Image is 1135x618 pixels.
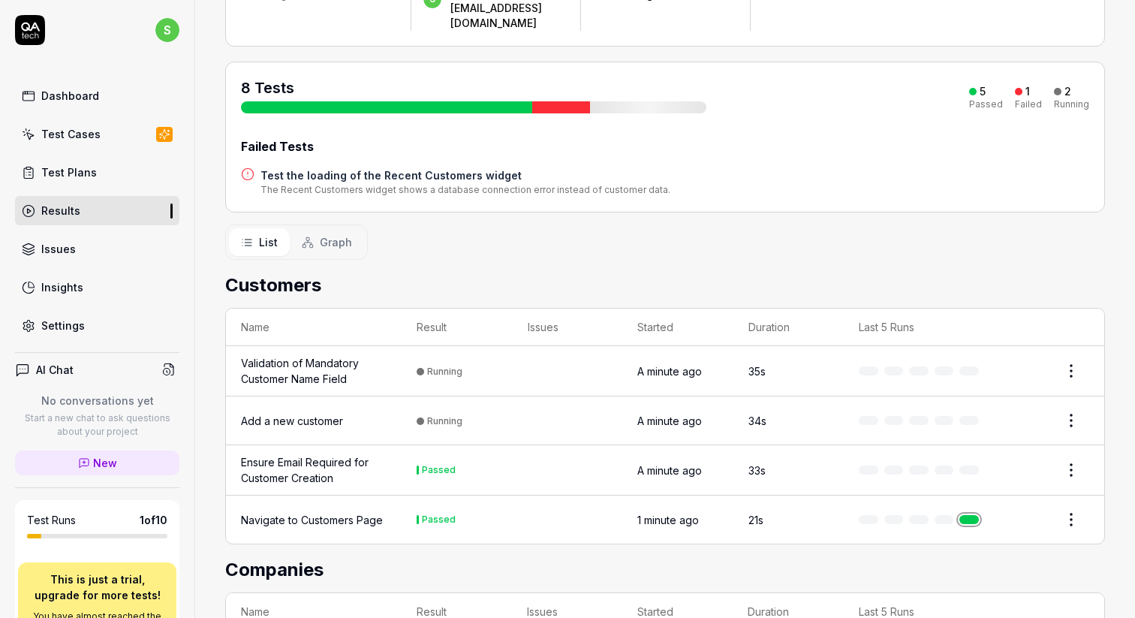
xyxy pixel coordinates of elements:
a: Issues [15,234,179,264]
th: Last 5 Runs [844,309,994,346]
div: Insights [41,279,83,295]
h2: Companies [225,556,1105,583]
span: New [93,455,117,471]
div: Running [1054,100,1089,109]
div: Test Cases [41,126,101,142]
a: Add a new customer [241,413,387,429]
time: A minute ago [637,365,702,378]
div: Passed [422,466,456,475]
div: Running [427,415,462,427]
th: Issues [513,309,623,346]
div: Running [427,366,462,377]
a: Test Cases [15,119,179,149]
time: 1 minute ago [637,514,699,526]
div: The Recent Customers widget shows a database connection error instead of customer data. [260,183,670,197]
a: Test Plans [15,158,179,187]
a: Validation of Mandatory Customer Name Field [241,355,387,387]
div: Passed [422,515,456,524]
a: Test the loading of the Recent Customers widget [260,167,670,183]
div: Passed [969,100,1003,109]
a: Dashboard [15,81,179,110]
div: 1 [1025,85,1030,98]
a: Insights [15,273,179,302]
div: Failed Tests [241,137,1089,155]
span: Graph [320,234,352,250]
span: s [155,18,179,42]
time: 21s [748,514,763,526]
time: A minute ago [637,415,702,427]
button: List [229,228,290,256]
th: Name [226,309,402,346]
p: Start a new chat to ask questions about your project [15,411,179,439]
p: No conversations yet [15,393,179,408]
span: List [259,234,278,250]
div: 2 [1064,85,1071,98]
span: 1 of 10 [140,512,167,528]
div: Settings [41,318,85,333]
p: This is just a trial, upgrade for more tests! [27,571,167,603]
div: Add a new customer [241,413,343,429]
h2: Customers [225,272,1105,299]
div: Dashboard [41,88,99,104]
a: Settings [15,311,179,340]
div: 5 [980,85,986,98]
a: Results [15,196,179,225]
div: Navigate to Customers Page [241,512,383,528]
time: 35s [748,365,766,378]
time: 34s [748,415,766,427]
span: 8 Tests [241,79,294,97]
time: 33s [748,464,766,477]
th: Started [622,309,733,346]
time: A minute ago [637,464,702,477]
div: Failed [1015,100,1042,109]
div: Results [41,203,80,219]
a: Navigate to Customers Page [241,512,387,528]
th: Duration [733,309,844,346]
button: Graph [290,228,364,256]
div: Test Plans [41,164,97,180]
h4: AI Chat [36,362,74,378]
button: s [155,15,179,45]
th: Result [402,309,513,346]
h5: Test Runs [27,514,76,527]
a: New [15,451,179,475]
a: Ensure Email Required for Customer Creation [241,454,387,486]
div: Issues [41,241,76,257]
